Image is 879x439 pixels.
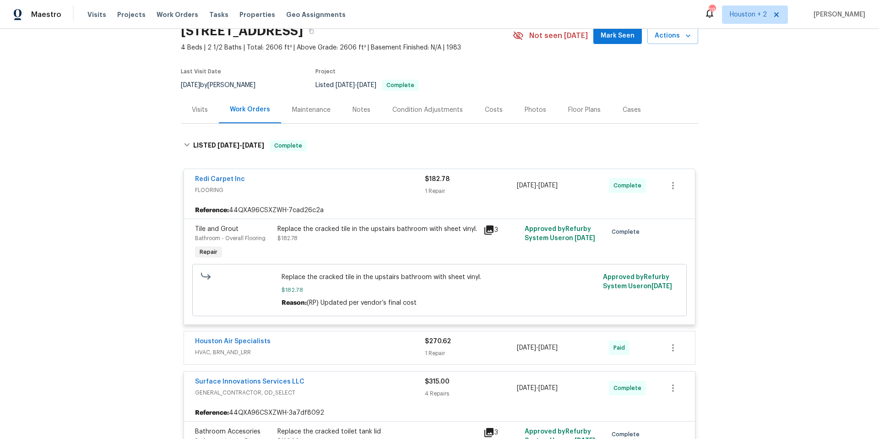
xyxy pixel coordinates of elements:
span: - [517,343,558,352]
div: 3 [483,225,519,236]
span: Visits [87,10,106,19]
a: Houston Air Specialists [195,338,271,345]
span: - [517,181,558,190]
span: Complete [612,430,643,439]
span: Replace the cracked tile in the upstairs bathroom with sheet vinyl. [282,273,598,282]
span: $182.78 [277,236,298,241]
div: Replace the cracked tile in the upstairs bathroom with sheet vinyl. [277,225,478,234]
span: $315.00 [425,379,450,385]
span: Work Orders [157,10,198,19]
h6: LISTED [193,140,264,151]
div: LISTED [DATE]-[DATE]Complete [181,131,698,160]
div: 1 Repair [425,187,517,196]
span: HVAC, BRN_AND_LRR [195,348,425,357]
span: - [336,82,376,88]
span: Approved by Refurby System User on [603,274,672,290]
span: Houston + 2 [730,10,767,19]
span: [DATE] [575,235,595,241]
div: Visits [192,105,208,115]
div: 29 [709,5,715,15]
span: [DATE] [538,385,558,391]
span: GENERAL_CONTRACTOR, OD_SELECT [195,388,425,397]
span: Geo Assignments [286,10,346,19]
h2: [STREET_ADDRESS] [181,27,303,36]
span: [DATE] [517,182,536,189]
div: Maintenance [292,105,331,115]
div: Floor Plans [568,105,601,115]
span: Bathroom - Overall Flooring [195,236,266,241]
span: [DATE] [357,82,376,88]
span: [DATE] [517,385,536,391]
div: Costs [485,105,503,115]
span: Listed [315,82,419,88]
span: Reason: [282,300,307,306]
div: 1 Repair [425,349,517,358]
span: Maestro [31,10,61,19]
span: [PERSON_NAME] [810,10,865,19]
div: Notes [353,105,370,115]
span: FLOORING [195,186,425,195]
div: Work Orders [230,105,270,114]
div: Replace the cracked toilet tank lid [277,427,478,436]
span: - [217,142,264,148]
span: Repair [196,247,221,257]
button: Actions [647,27,698,44]
span: [DATE] [538,182,558,189]
span: $182.78 [282,285,598,295]
span: [DATE] [181,82,200,88]
span: Not seen [DATE] [529,31,588,40]
div: 44QXA96CSXZWH-7cad26c2a [184,202,695,219]
span: Projects [117,10,146,19]
div: Condition Adjustments [392,105,463,115]
span: - [517,384,558,393]
span: Complete [271,141,306,150]
div: Cases [623,105,641,115]
span: Properties [239,10,275,19]
span: [DATE] [517,345,536,351]
span: Complete [613,181,645,190]
span: (RP) Updated per vendor’s final cost [307,300,417,306]
span: $182.78 [425,176,450,182]
span: [DATE] [217,142,239,148]
span: Tile and Grout [195,226,239,232]
div: 3 [483,427,519,438]
button: Copy Address [303,23,320,39]
b: Reference: [195,408,229,417]
button: Mark Seen [593,27,642,44]
span: Approved by Refurby System User on [525,226,595,241]
span: Complete [613,384,645,393]
span: [DATE] [336,82,355,88]
div: 4 Repairs [425,389,517,398]
span: $270.62 [425,338,451,345]
span: [DATE] [538,345,558,351]
span: [DATE] [242,142,264,148]
span: Mark Seen [601,30,635,42]
span: Project [315,69,336,74]
span: Actions [655,30,691,42]
span: Tasks [209,11,228,18]
span: 4 Beds | 2 1/2 Baths | Total: 2606 ft² | Above Grade: 2606 ft² | Basement Finished: N/A | 1983 [181,43,513,52]
div: Photos [525,105,546,115]
span: Complete [383,82,418,88]
span: Last Visit Date [181,69,221,74]
div: by [PERSON_NAME] [181,80,266,91]
div: 44QXA96CSXZWH-3a7df8092 [184,405,695,421]
span: Complete [612,227,643,236]
span: Paid [613,343,629,352]
b: Reference: [195,206,229,215]
a: Surface Innovations Services LLC [195,379,304,385]
span: [DATE] [651,283,672,290]
a: Redi Carpet Inc [195,176,245,182]
span: Bathroom Accesories [195,428,260,435]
